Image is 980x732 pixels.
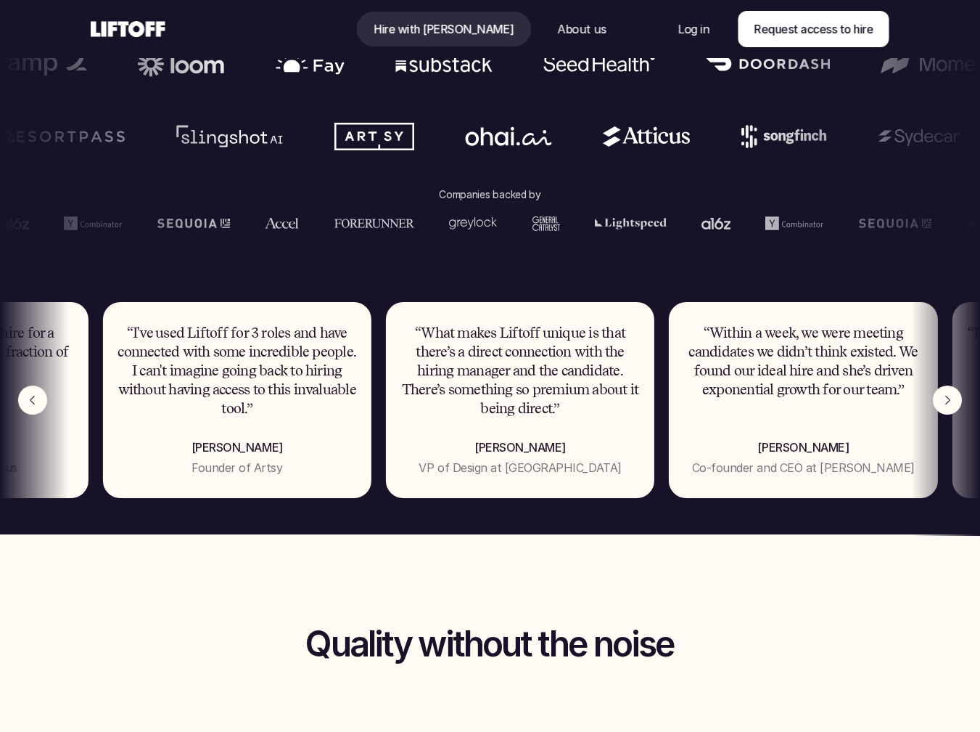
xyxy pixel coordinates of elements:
p: [PERSON_NAME] [118,439,357,456]
a: Nav Link [356,12,531,46]
img: Next Arrow [933,386,962,415]
img: Back Arrow [18,386,47,415]
p: “Within a week, we were meeting candidates we didn’t think existed. We found our ideal hire and s... [683,324,923,399]
p: Request access to hire [754,20,873,38]
button: Next [933,386,962,415]
p: Log in [678,20,709,38]
h2: Quality without the noise [55,625,926,664]
p: Founder of Artsy [192,459,282,476]
p: VP of Design at [GEOGRAPHIC_DATA] [419,459,621,476]
a: Nav Link [661,12,727,46]
p: [PERSON_NAME] [683,439,923,456]
p: “I've used Liftoff for 3 roles and have connected with some incredible people. I can't imagine go... [118,324,357,418]
p: “What makes Liftoff unique is that there’s a direct connection with the hiring manager and the ca... [400,324,640,418]
a: Nav Link [540,12,623,46]
p: Companies backed by [439,187,541,203]
button: Previous [18,386,47,415]
p: About us [557,20,606,38]
p: Co-founder and CEO at [PERSON_NAME] [692,459,915,476]
a: Request access to hire [738,11,889,47]
p: [PERSON_NAME] [400,439,640,456]
p: Hire with [PERSON_NAME] [374,20,514,38]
